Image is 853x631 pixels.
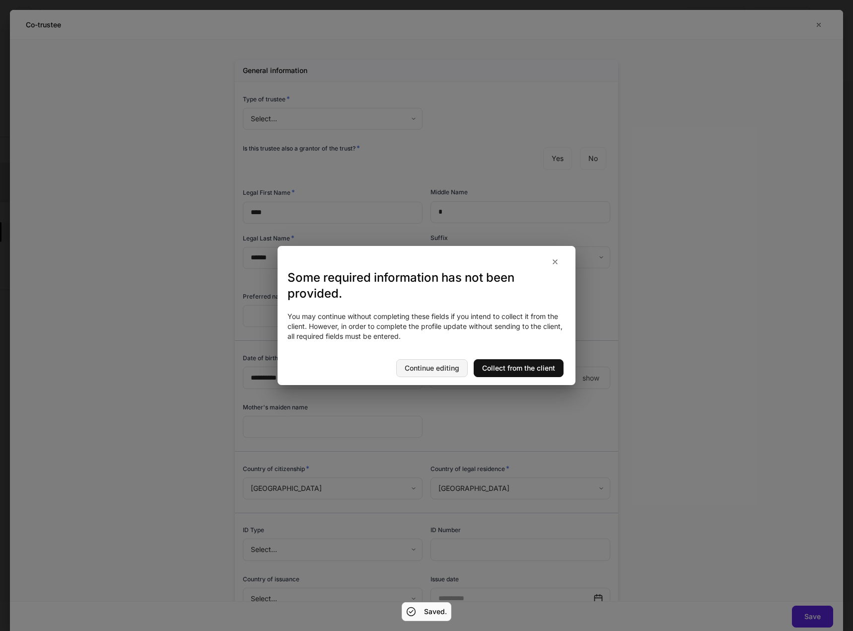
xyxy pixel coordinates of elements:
[287,270,566,302] h3: Some required information has not been provided.
[396,359,468,377] button: Continue editing
[474,359,564,377] button: Collect from the client
[482,365,555,372] div: Collect from the client
[287,312,566,341] div: You may continue without completing these fields if you intend to collect it from the client. How...
[424,607,447,617] h5: Saved.
[405,365,459,372] div: Continue editing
